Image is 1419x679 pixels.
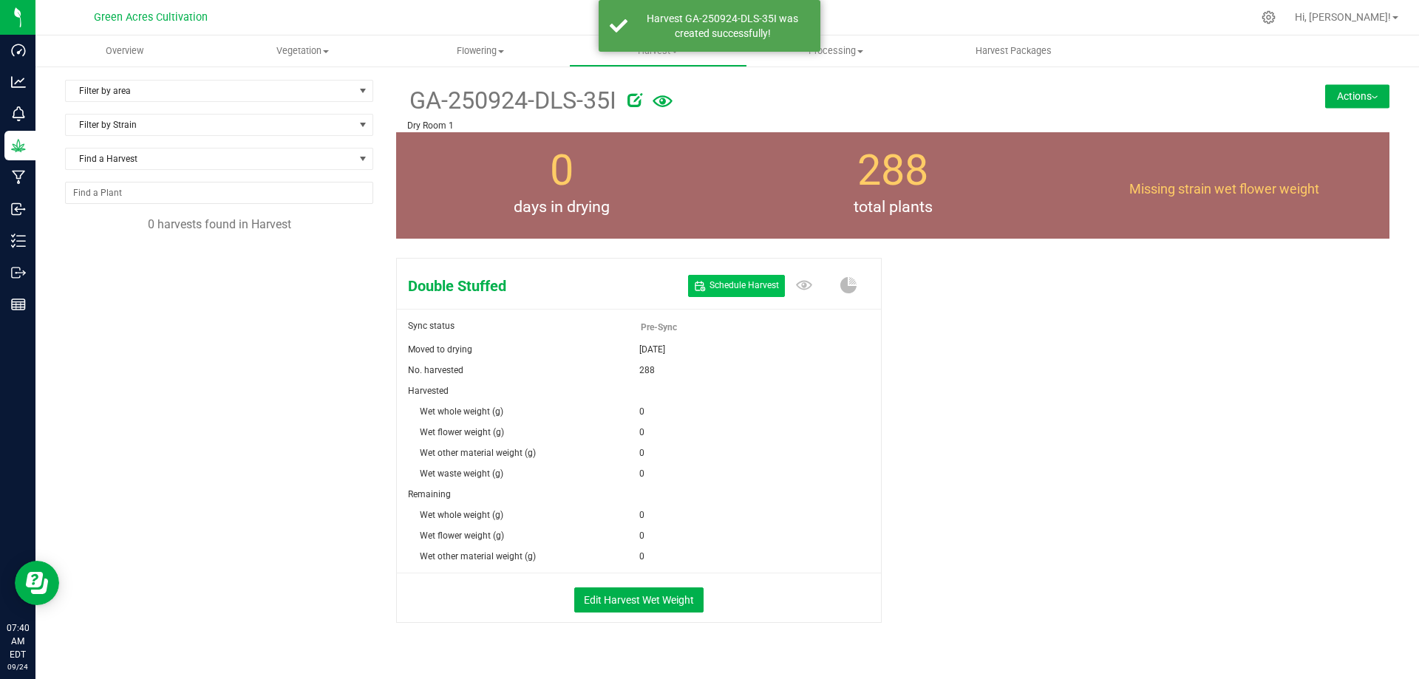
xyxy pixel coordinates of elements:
group-info-box: Total number of plants [738,132,1047,239]
span: Flowering [392,44,568,58]
p: Dry Room 1 [407,119,1213,132]
span: Harvest Packages [956,44,1072,58]
span: Wet whole weight (g) [420,510,503,520]
span: No. harvested [408,365,463,375]
span: Find a Harvest [66,149,354,169]
span: Processing [748,44,925,58]
inline-svg: Grow [11,138,26,153]
span: Wet flower weight (g) [420,530,504,541]
span: Wet flower weight (g) [420,427,504,437]
span: Hi, [PERSON_NAME]! [1295,11,1391,23]
a: Vegetation [214,35,392,66]
span: Harvested [408,386,449,396]
span: Schedule Harvest [709,279,779,292]
span: Moved to drying [408,344,472,355]
span: 0 [639,505,644,525]
span: select [354,81,372,101]
span: days in drying [396,196,727,219]
a: Processing [747,35,925,66]
button: Edit Harvest Wet Weight [574,587,704,613]
span: Remaining [408,489,451,499]
span: Harvest [570,44,746,58]
inline-svg: Monitoring [11,106,26,121]
group-info-box: Average wet flower weight [1069,132,1378,239]
div: Harvest GA-250924-DLS-35I was created successfully! [636,11,809,41]
span: 0 [639,463,644,484]
p: 07:40 AM EDT [7,621,29,661]
p: 09/24 [7,661,29,672]
inline-svg: Inventory [11,233,26,248]
div: Manage settings [1259,10,1278,24]
span: 288 [857,146,928,195]
span: GA-250924-DLS-35I [407,83,616,119]
span: 0 [639,546,644,567]
span: [DATE] [639,339,665,360]
inline-svg: Outbound [11,265,26,280]
button: Actions [1325,84,1389,108]
a: Harvest Packages [925,35,1103,66]
span: Filter by area [66,81,354,101]
div: 0 harvests found in Harvest [65,216,373,233]
inline-svg: Analytics [11,75,26,89]
span: Pre-Sync [639,315,701,339]
inline-svg: Inbound [11,202,26,216]
span: Wet waste weight (g) [420,468,503,479]
span: Wet other material weight (g) [420,448,536,458]
span: total plants [727,196,1058,219]
span: Vegetation [214,44,391,58]
span: Wet other material weight (g) [420,551,536,562]
span: 0 [639,443,644,463]
span: Green Acres Cultivation [94,11,208,24]
span: Pre-Sync [641,317,700,338]
span: Sync status [408,321,455,331]
span: Missing strain wet flower weight [1129,181,1319,197]
span: 0 [639,525,644,546]
span: Overview [86,44,163,58]
button: Schedule Harvest [688,275,785,296]
span: 0 [639,401,644,422]
span: Double Stuffed [397,275,712,297]
a: Harvest [569,35,747,66]
span: Wet whole weight (g) [420,406,503,417]
input: NO DATA FOUND [66,182,372,203]
span: 0 [639,422,644,443]
span: Filter by Strain [66,115,354,135]
a: Overview [35,35,214,66]
span: 288 [639,360,655,381]
inline-svg: Manufacturing [11,170,26,185]
span: 0 [550,146,574,195]
a: Flowering [391,35,569,66]
inline-svg: Dashboard [11,43,26,58]
group-info-box: Days in drying [407,132,716,239]
inline-svg: Reports [11,297,26,312]
iframe: Resource center [15,561,59,605]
